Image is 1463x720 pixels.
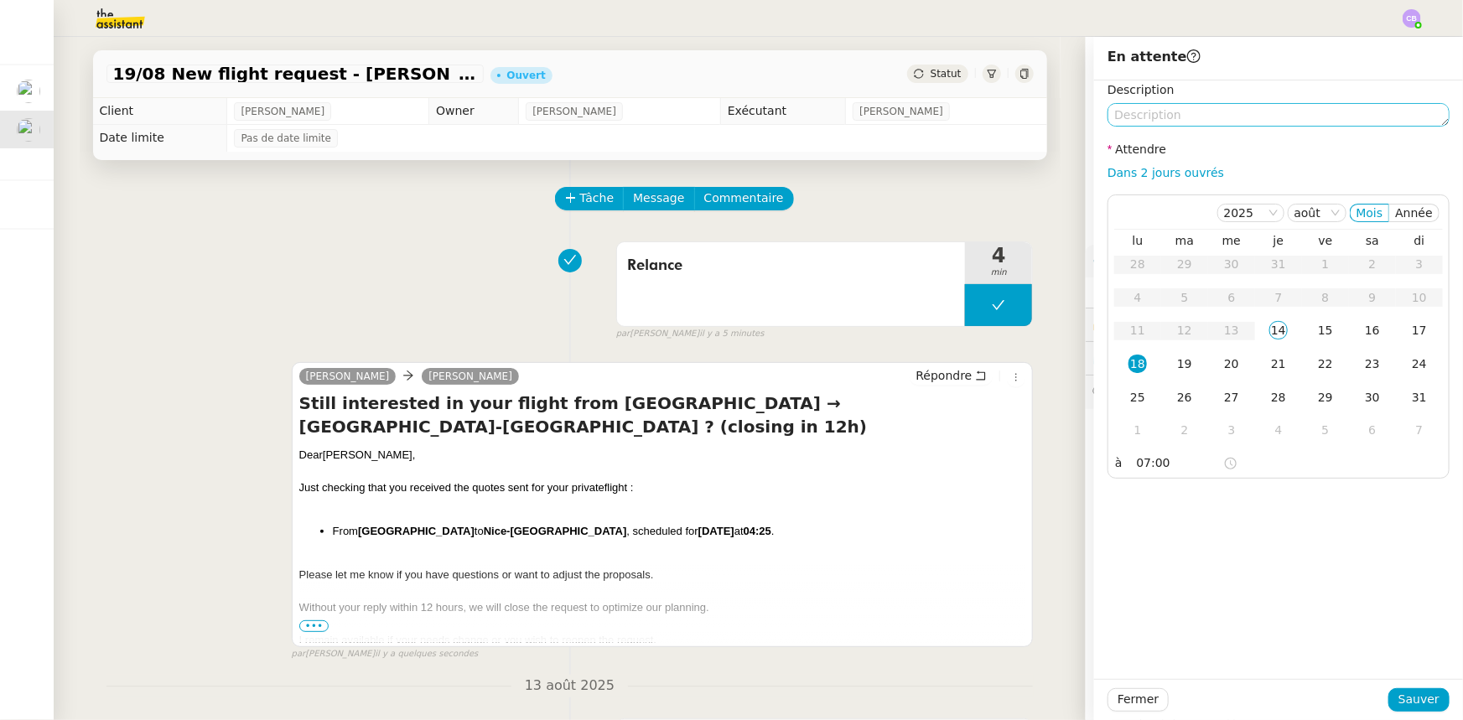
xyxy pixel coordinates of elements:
div: ⚙️Procédures [1086,245,1463,277]
span: 13 août 2025 [511,675,628,697]
span: il y a 5 minutes [699,327,764,341]
td: 17/08/2025 [1396,314,1443,348]
div: 26 [1175,388,1194,407]
th: mer. [1208,233,1255,248]
button: Commentaire [694,187,794,210]
div: 3 [1222,421,1241,439]
td: 02/09/2025 [1161,414,1208,448]
span: ⏲️ [1092,351,1215,365]
div: 🔐Données client [1086,308,1463,341]
td: 19/08/2025 [1161,348,1208,381]
div: [PERSON_NAME], [299,447,1026,464]
span: 4 [965,246,1032,266]
th: lun. [1114,233,1161,248]
div: 7 [1410,421,1429,439]
td: 07/09/2025 [1396,414,1443,448]
strong: 04:25 [744,525,771,537]
div: 2 [1175,421,1194,439]
div: 4 [1269,421,1288,439]
div: 19 [1175,355,1194,373]
div: 5 [1316,421,1335,439]
label: Attendre [1108,142,1166,156]
a: [PERSON_NAME] [299,369,397,384]
input: Heure [1137,453,1223,473]
span: Message [633,189,684,208]
div: 22 [1316,355,1335,373]
div: 27 [1222,388,1241,407]
div: 24 [1410,355,1429,373]
td: 26/08/2025 [1161,381,1208,415]
nz-select-item: août [1294,205,1340,221]
label: Description [1108,83,1175,96]
span: 💬 [1092,385,1230,398]
nz-select-item: 2025 [1224,205,1278,221]
th: ven. [1302,233,1349,248]
span: min [965,266,1032,280]
td: 14/08/2025 [1255,314,1302,348]
button: Fermer [1108,688,1169,712]
th: dim. [1396,233,1443,248]
span: Dear [299,448,323,461]
span: 19/08 New flight request - [PERSON_NAME] [113,65,477,82]
span: Relance [627,253,956,278]
td: 16/08/2025 [1349,314,1396,348]
a: Dans 2 jours ouvrés [1108,166,1224,179]
div: 6 [1363,421,1382,439]
td: 24/08/2025 [1396,348,1443,381]
td: 04/09/2025 [1255,414,1302,448]
button: Sauver [1388,688,1450,712]
span: à [1115,453,1123,473]
td: 05/09/2025 [1302,414,1349,448]
td: 27/08/2025 [1208,381,1255,415]
div: 30 [1363,388,1382,407]
span: [PERSON_NAME] [532,103,616,120]
span: Statut [931,68,962,80]
td: 28/08/2025 [1255,381,1302,415]
td: 06/09/2025 [1349,414,1396,448]
strong: [GEOGRAPHIC_DATA] [358,525,475,537]
div: 31 [1410,388,1429,407]
th: mar. [1161,233,1208,248]
td: 23/08/2025 [1349,348,1396,381]
strong: [DATE] [698,525,734,537]
span: Mois [1357,206,1383,220]
span: Répondre [916,367,972,384]
td: 21/08/2025 [1255,348,1302,381]
span: Commentaire [704,189,784,208]
h4: Still interested in your flight from [GEOGRAPHIC_DATA] → [GEOGRAPHIC_DATA]-[GEOGRAPHIC_DATA] ? (c... [299,391,1026,438]
span: I remain available if your needs change or you wish to reopen the request. [299,634,656,646]
div: ⏲️Tâches 52:23 [1086,342,1463,375]
small: [PERSON_NAME] [292,647,479,661]
td: Owner [429,98,519,125]
span: Pas de date limite [241,130,331,147]
td: Date limite [93,125,227,152]
span: ••• [299,620,329,632]
span: il y a quelques secondes [375,647,478,661]
span: ⚙️ [1092,251,1180,271]
li: From to , scheduled for at . [333,523,1026,540]
div: 💬Commentaires 3 [1086,376,1463,408]
td: 15/08/2025 [1302,314,1349,348]
div: 21 [1269,355,1288,373]
div: 20 [1222,355,1241,373]
small: [PERSON_NAME] [616,327,765,341]
span: Just checking that you received the quotes sent for your private [299,481,604,494]
div: 16 [1363,321,1382,339]
div: 25 [1128,388,1147,407]
button: Tâche [555,187,625,210]
span: En attente [1108,49,1201,65]
img: users%2FC9SBsJ0duuaSgpQFj5LgoEX8n0o2%2Favatar%2Fec9d51b8-9413-4189-adfb-7be4d8c96a3c [17,118,40,142]
th: jeu. [1255,233,1302,248]
a: [PERSON_NAME] [422,369,519,384]
td: 18/08/2025 [1114,348,1161,381]
span: [PERSON_NAME] [241,103,324,120]
td: 03/09/2025 [1208,414,1255,448]
td: 25/08/2025 [1114,381,1161,415]
span: [PERSON_NAME] [859,103,943,120]
div: Ouvert [507,70,546,80]
td: 20/08/2025 [1208,348,1255,381]
div: 18 [1128,355,1147,373]
div: 14 [1269,321,1288,339]
td: Exécutant [720,98,845,125]
td: Client [93,98,227,125]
